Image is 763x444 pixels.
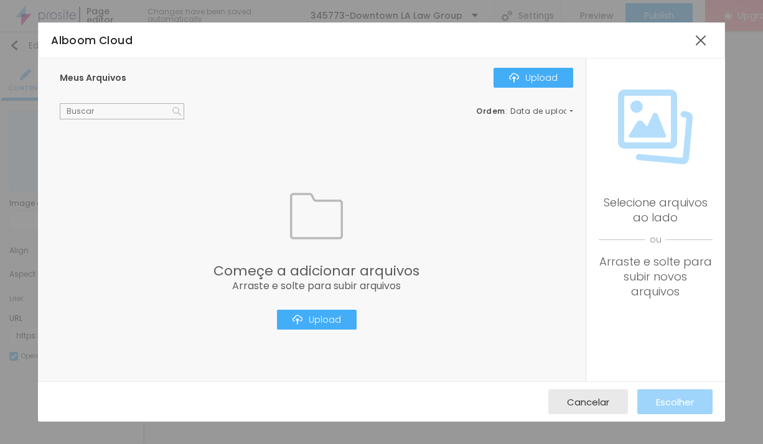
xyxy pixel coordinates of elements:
[618,90,693,164] img: Icone
[548,389,628,414] button: Cancelar
[60,103,184,119] input: Buscar
[172,107,181,116] img: Icone
[656,397,694,407] span: Escolher
[476,108,573,115] div: :
[509,73,519,83] img: Icone
[293,315,302,325] img: Icone
[510,108,575,115] span: Data de upload
[213,264,419,278] span: Começe a adicionar arquivos
[599,195,712,299] div: Selecione arquivos ao lado Arraste e solte para subir novos arquivos
[476,106,505,116] span: Ordem
[509,73,558,83] div: Upload
[277,310,357,330] button: IconeUpload
[213,281,419,291] span: Arraste e solte para subir arquivos
[60,72,126,84] span: Meus Arquivos
[290,190,343,243] img: Icone
[494,68,573,88] button: IconeUpload
[637,389,713,414] button: Escolher
[599,225,712,254] span: ou
[293,315,341,325] div: Upload
[567,397,609,407] span: Cancelar
[51,33,133,48] span: Alboom Cloud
